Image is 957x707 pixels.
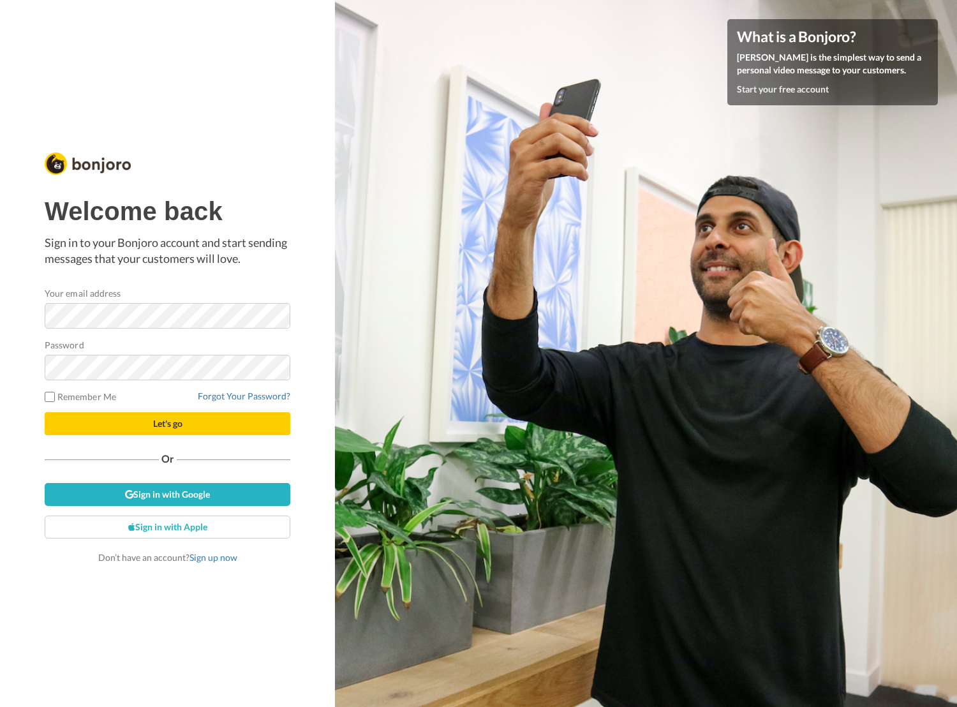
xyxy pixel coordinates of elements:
a: Start your free account [737,84,829,94]
a: Forgot Your Password? [198,391,290,401]
p: Sign in to your Bonjoro account and start sending messages that your customers will love. [45,235,290,267]
a: Sign in with Google [45,483,290,506]
label: Password [45,338,84,352]
h4: What is a Bonjoro? [737,29,928,45]
button: Let's go [45,412,290,435]
span: Don’t have an account? [98,552,237,563]
input: Remember Me [45,392,55,402]
a: Sign in with Apple [45,516,290,539]
p: [PERSON_NAME] is the simplest way to send a personal video message to your customers. [737,51,928,77]
a: Sign up now [189,552,237,563]
span: Let's go [153,418,182,429]
label: Your email address [45,287,121,300]
span: Or [159,454,177,463]
h1: Welcome back [45,197,290,225]
label: Remember Me [45,390,116,403]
